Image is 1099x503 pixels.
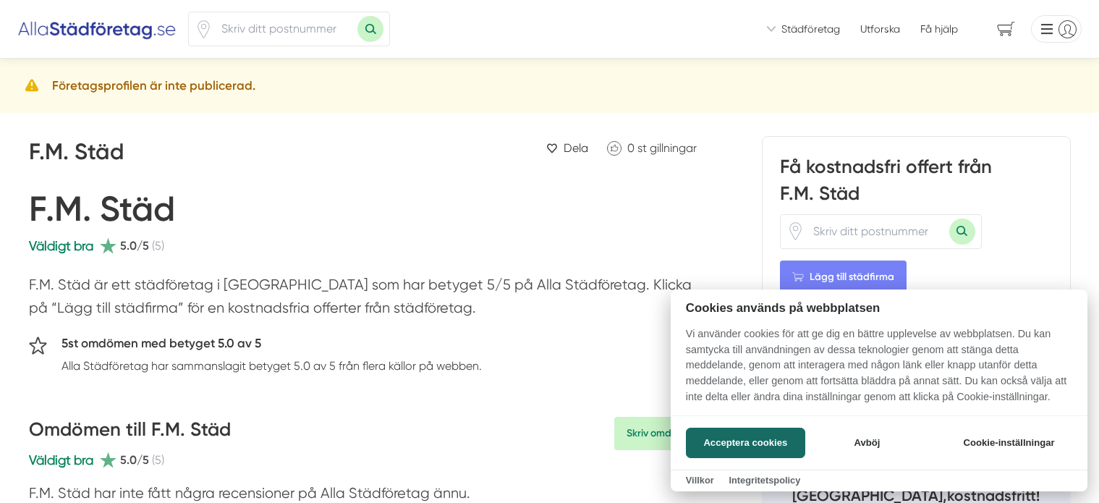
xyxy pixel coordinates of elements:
button: Acceptera cookies [686,428,805,458]
button: Cookie-inställningar [946,428,1072,458]
a: Integritetspolicy [729,475,800,486]
h2: Cookies används på webbplatsen [671,301,1087,315]
button: Avböj [810,428,925,458]
a: Villkor [686,475,714,486]
p: Vi använder cookies för att ge dig en bättre upplevelse av webbplatsen. Du kan samtycka till anvä... [671,326,1087,415]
